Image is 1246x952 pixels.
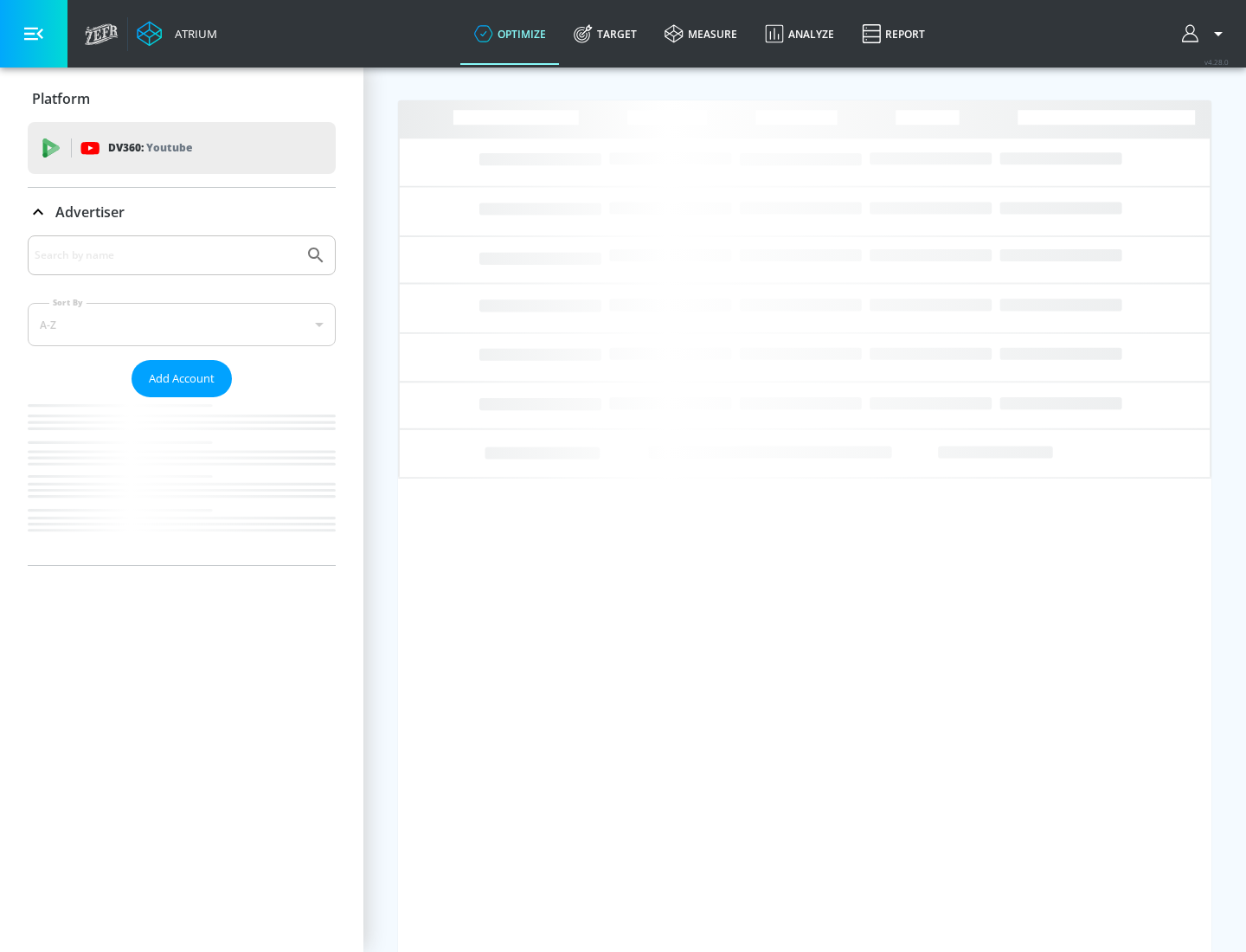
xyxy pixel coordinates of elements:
span: v 4.28.0 [1204,57,1229,67]
p: Youtube [146,138,192,157]
a: Analyze [751,3,848,65]
div: Advertiser [28,188,336,236]
input: Search by name [35,244,297,267]
div: Atrium [168,26,217,42]
a: Atrium [137,21,217,47]
p: Platform [32,89,90,108]
p: DV360: [108,138,192,158]
div: A-Z [28,303,336,346]
a: optimize [460,3,560,65]
div: DV360: Youtube [28,122,336,174]
div: Platform [28,74,336,123]
label: Sort By [49,297,87,308]
div: Advertiser [28,235,336,565]
nav: list of Advertiser [28,397,336,565]
span: Add Account [149,369,215,389]
a: Target [560,3,651,65]
button: Add Account [132,360,232,397]
p: Advertiser [55,203,125,222]
a: measure [651,3,751,65]
a: Report [848,3,939,65]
